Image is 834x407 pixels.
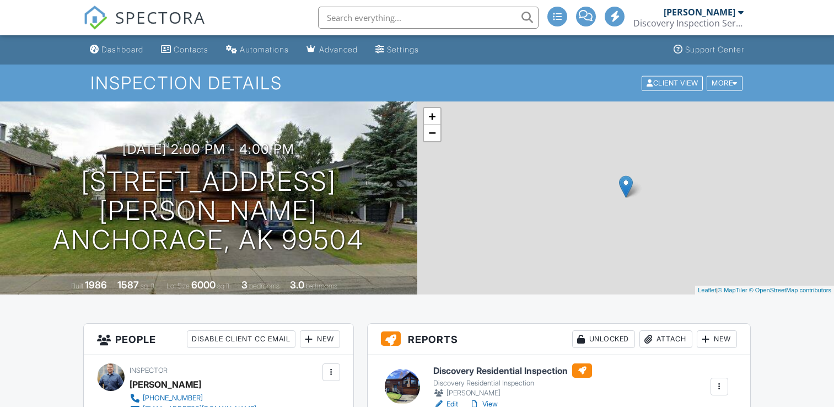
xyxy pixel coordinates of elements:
div: Discovery Residential Inspection [433,379,592,388]
div: Attach [639,330,692,348]
div: 3.0 [290,279,304,291]
a: © MapTiler [718,287,747,293]
span: bathrooms [306,282,337,290]
h1: Inspection Details [90,73,744,93]
h3: [DATE] 2:00 pm - 4:00 pm [122,142,294,157]
a: Zoom out [424,125,440,141]
div: | [695,286,834,295]
div: New [697,330,737,348]
a: Client View [641,78,706,87]
input: Search everything... [318,7,539,29]
div: Support Center [685,45,744,54]
div: Automations [240,45,289,54]
div: Discovery Inspection Services [633,18,744,29]
a: Settings [371,40,423,60]
span: Built [71,282,83,290]
a: Leaflet [698,287,716,293]
a: Discovery Residential Inspection Discovery Residential Inspection [PERSON_NAME] [433,363,592,399]
div: 3 [241,279,247,291]
div: [PERSON_NAME] [130,376,201,393]
a: © OpenStreetMap contributors [749,287,831,293]
img: The Best Home Inspection Software - Spectora [83,6,107,30]
div: Dashboard [101,45,143,54]
h3: Reports [368,324,750,355]
div: Disable Client CC Email [187,330,295,348]
div: [PERSON_NAME] [433,388,592,399]
span: sq. ft. [141,282,156,290]
div: More [707,76,742,90]
div: Settings [387,45,419,54]
a: SPECTORA [83,15,206,38]
a: [PHONE_NUMBER] [130,393,256,404]
div: Contacts [174,45,208,54]
h6: Discovery Residential Inspection [433,363,592,378]
div: New [300,330,340,348]
div: [PHONE_NUMBER] [143,394,203,403]
div: 1587 [117,279,139,291]
div: Advanced [319,45,358,54]
h1: [STREET_ADDRESS][PERSON_NAME] Anchorage, AK 99504 [18,167,400,254]
span: Lot Size [166,282,190,290]
span: SPECTORA [115,6,206,29]
span: Inspector [130,366,168,374]
a: Contacts [157,40,213,60]
span: sq.ft. [217,282,231,290]
div: Client View [642,76,703,90]
div: [PERSON_NAME] [664,7,735,18]
div: Unlocked [572,330,635,348]
div: 6000 [191,279,216,291]
a: Support Center [669,40,749,60]
a: Automations (Advanced) [222,40,293,60]
a: Zoom in [424,108,440,125]
a: Advanced [302,40,362,60]
h3: People [84,324,353,355]
a: Dashboard [85,40,148,60]
div: 1986 [85,279,107,291]
span: bedrooms [249,282,279,290]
